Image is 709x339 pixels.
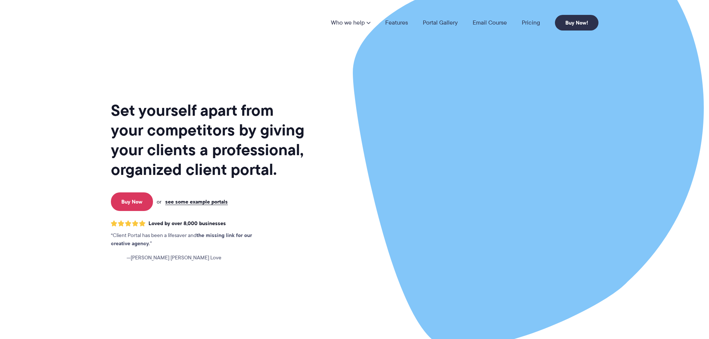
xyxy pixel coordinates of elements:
a: Buy Now [111,192,153,211]
a: Who we help [331,20,370,26]
a: Buy Now! [555,15,598,31]
a: Pricing [522,20,540,26]
p: Client Portal has been a lifesaver and . [111,231,267,248]
a: Email Course [473,20,507,26]
span: Loved by over 8,000 businesses [148,220,226,227]
span: or [157,198,162,205]
a: Portal Gallery [423,20,458,26]
a: see some example portals [165,198,228,205]
span: [PERSON_NAME] [PERSON_NAME] Love [127,254,221,262]
a: Features [385,20,408,26]
h1: Set yourself apart from your competitors by giving your clients a professional, organized client ... [111,100,306,179]
strong: the missing link for our creative agency [111,231,252,247]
